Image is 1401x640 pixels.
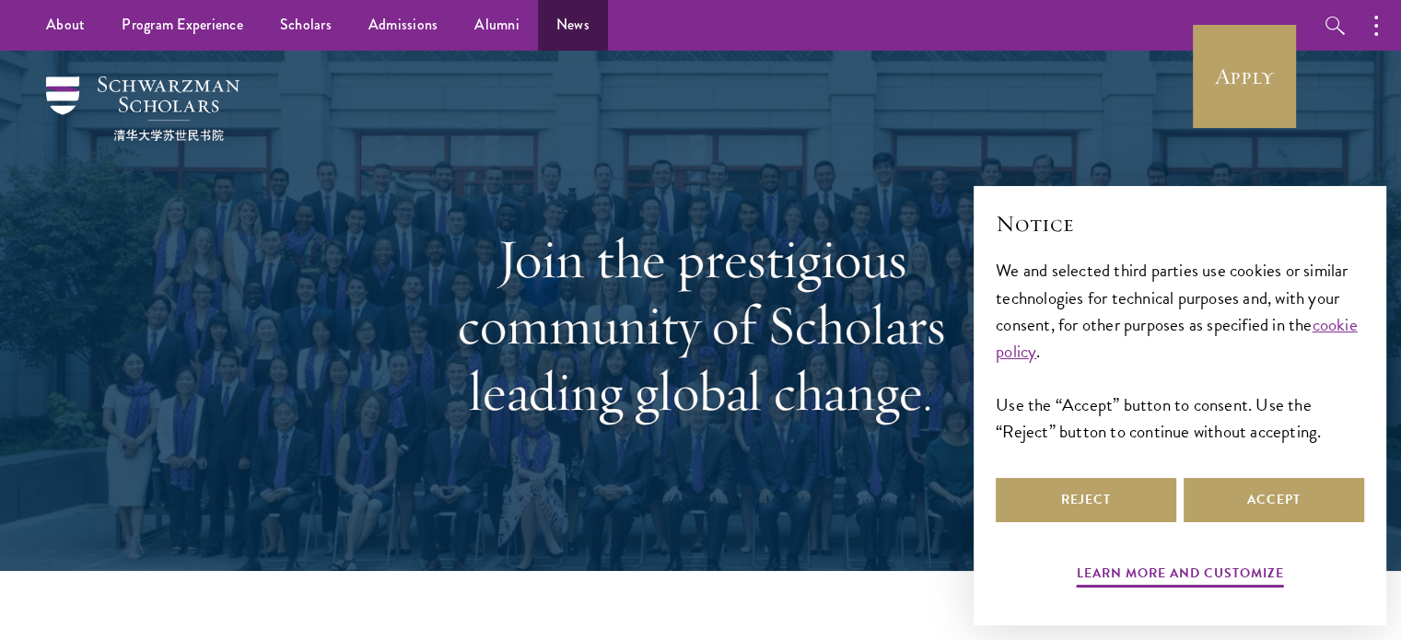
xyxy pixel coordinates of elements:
[1077,562,1284,590] button: Learn more and customize
[1193,25,1296,128] a: Apply
[46,76,239,141] img: Schwarzman Scholars
[996,311,1358,365] a: cookie policy
[996,478,1176,522] button: Reject
[996,208,1364,239] h2: Notice
[383,226,1019,425] h1: Join the prestigious community of Scholars leading global change.
[996,257,1364,444] div: We and selected third parties use cookies or similar technologies for technical purposes and, wit...
[1184,478,1364,522] button: Accept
